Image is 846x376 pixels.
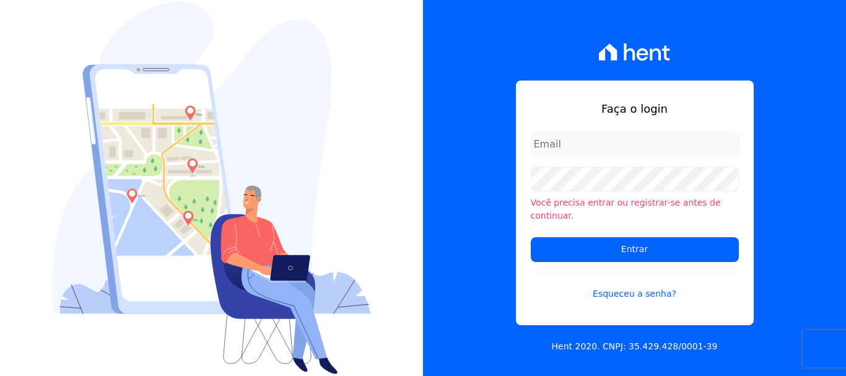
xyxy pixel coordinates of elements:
[531,196,739,222] li: Você precisa entrar ou registrar-se antes de continuar.
[531,100,739,117] h1: Faça o login
[552,340,718,353] p: Hent 2020. CNPJ: 35.429.428/0001-39
[531,237,739,262] input: Entrar
[531,272,739,300] a: Esqueceu a senha?
[531,132,739,157] input: Email
[53,2,371,374] img: Login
